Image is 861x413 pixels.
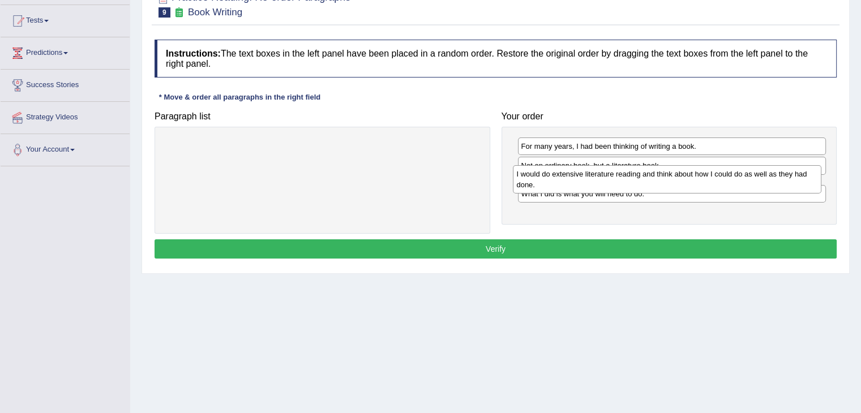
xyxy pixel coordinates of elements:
[513,165,821,193] div: I would do extensive literature reading and think about how I could do as well as they had done.
[502,111,837,122] h4: Your order
[155,40,837,78] h4: The text boxes in the left panel have been placed in a random order. Restore the original order b...
[166,49,221,58] b: Instructions:
[188,7,242,18] small: Book Writing
[155,239,837,259] button: Verify
[155,111,490,122] h4: Paragraph list
[1,102,130,130] a: Strategy Videos
[1,134,130,162] a: Your Account
[173,7,185,18] small: Exam occurring question
[159,7,170,18] span: 9
[1,5,130,33] a: Tests
[518,137,826,155] div: For many years, I had been thinking of writing a book.
[518,157,826,174] div: Not an ordinary book, but a literature book.
[155,92,325,102] div: * Move & order all paragraphs in the right field
[1,70,130,98] a: Success Stories
[518,185,826,203] div: What I did is what you will need to do.
[1,37,130,66] a: Predictions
